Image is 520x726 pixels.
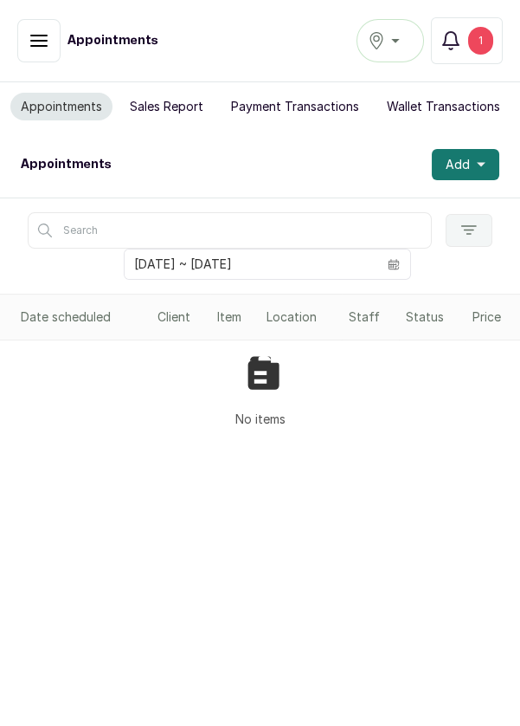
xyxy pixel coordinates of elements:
[432,149,499,180] button: Add
[376,93,510,120] button: Wallet Transactions
[235,410,286,428] p: No items
[67,32,158,49] h1: Appointments
[10,93,112,120] button: Appointments
[406,308,459,326] div: Status
[217,308,252,326] div: Item
[446,156,470,173] span: Add
[349,308,393,326] div: Staff
[157,308,203,326] div: Client
[388,258,400,270] svg: calendar
[221,93,369,120] button: Payment Transactions
[431,17,503,64] button: 1
[21,308,144,326] div: Date scheduled
[28,212,432,249] input: Search
[119,93,214,120] button: Sales Report
[472,308,513,326] div: Price
[266,308,335,326] div: Location
[21,156,112,173] h1: Appointments
[125,250,377,279] input: Select date
[468,27,493,55] div: 1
